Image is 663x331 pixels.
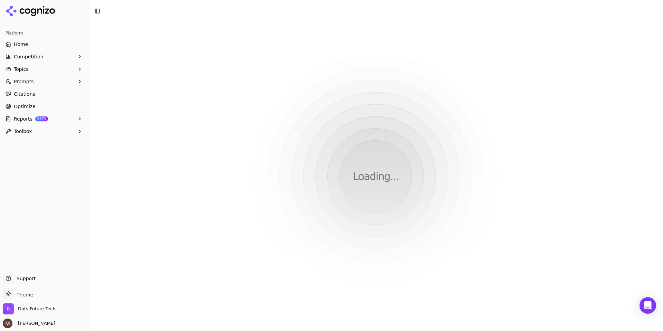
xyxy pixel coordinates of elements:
span: Prompts [14,78,34,85]
span: Home [14,41,28,48]
p: Loading... [353,170,398,183]
span: Optimize [14,103,36,110]
img: Martyn Strydom [3,319,12,328]
div: Open Intercom Messenger [640,297,656,314]
span: BETA [35,116,48,121]
button: Topics [3,64,85,75]
button: Toolbox [3,126,85,137]
span: Toolbox [14,128,32,135]
span: [PERSON_NAME] [15,320,55,327]
a: Home [3,39,85,50]
button: ReportsBETA [3,113,85,124]
span: Topics [14,66,29,73]
a: Citations [3,88,85,100]
div: Platform [3,28,85,39]
span: Competition [14,53,44,60]
img: Dots Future Tech [3,303,14,314]
span: Dots Future Tech [18,306,56,312]
button: Open user button [3,319,55,328]
span: Citations [14,91,35,97]
span: Support [14,275,36,282]
button: Open organization switcher [3,303,56,314]
button: Prompts [3,76,85,87]
span: Reports [14,115,32,122]
a: Optimize [3,101,85,112]
span: Theme [14,292,33,297]
button: Competition [3,51,85,62]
